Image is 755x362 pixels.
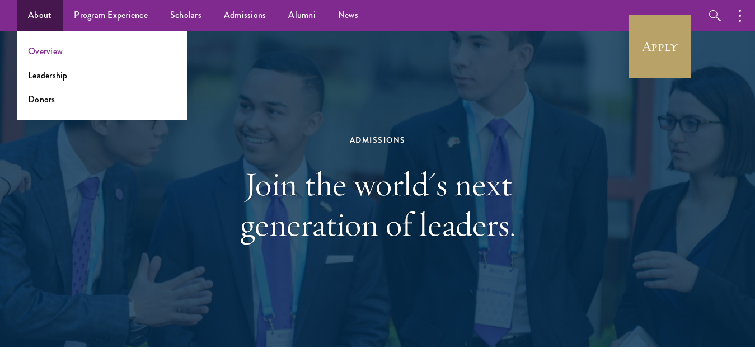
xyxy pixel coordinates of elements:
[28,93,55,106] a: Donors
[28,45,63,58] a: Overview
[629,15,691,78] a: Apply
[185,164,571,245] h1: Join the world's next generation of leaders.
[28,69,68,82] a: Leadership
[185,133,571,147] div: Admissions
